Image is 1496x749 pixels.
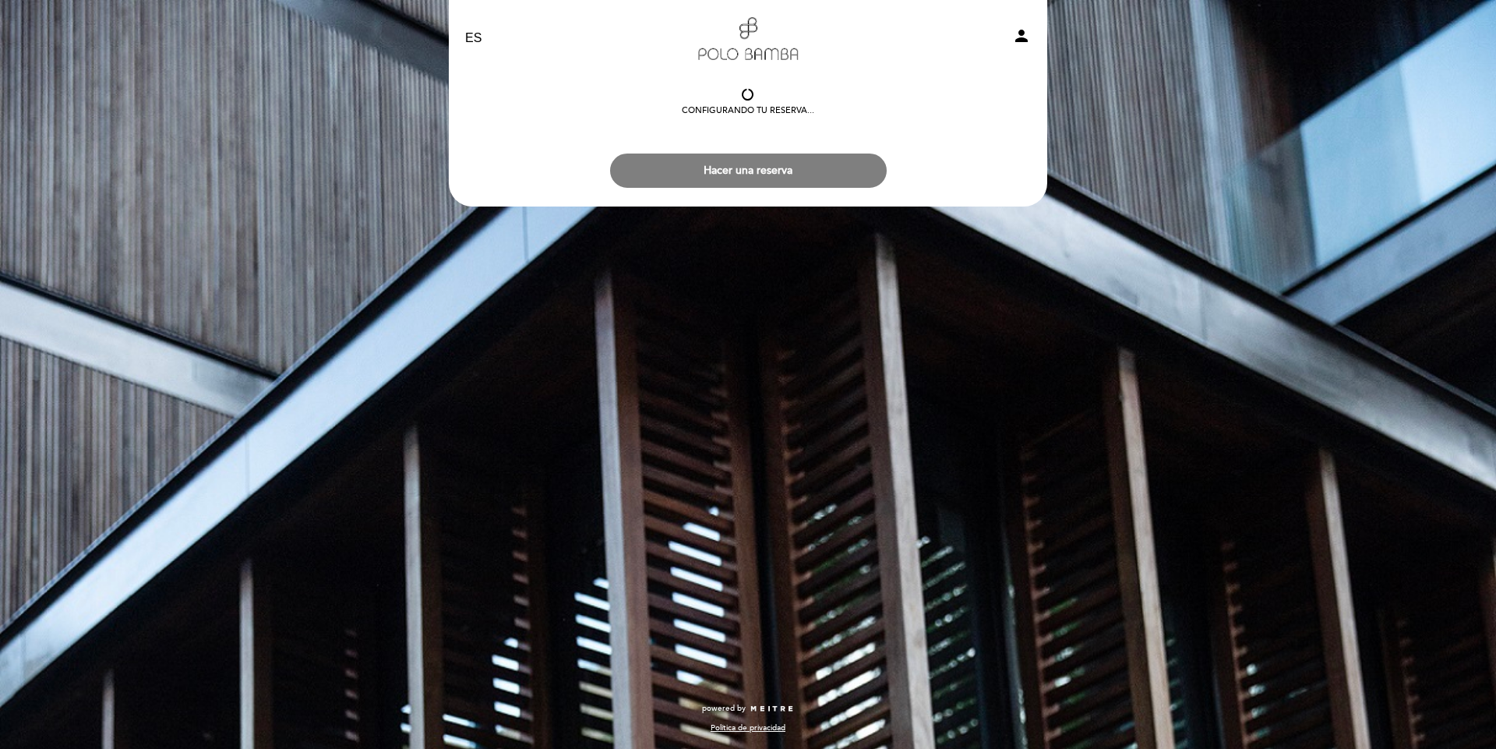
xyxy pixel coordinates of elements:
button: person [1012,26,1031,51]
span: powered by [702,703,746,714]
div: Configurando tu reserva... [682,104,814,117]
a: Polobamba Café [651,17,845,60]
a: powered by [702,703,794,714]
a: Política de privacidad [711,723,785,733]
button: Hacer una reserva [610,154,887,188]
img: MEITRE [750,705,794,713]
i: person [1012,26,1031,45]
